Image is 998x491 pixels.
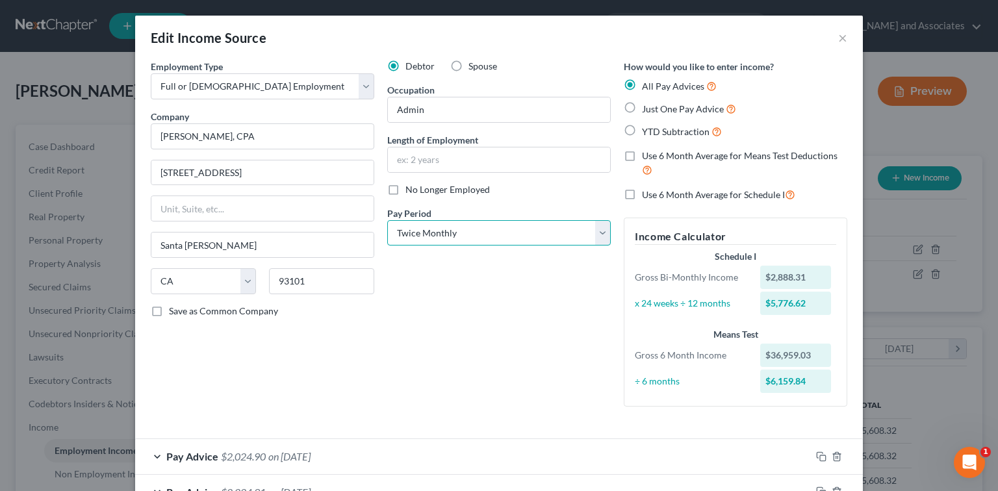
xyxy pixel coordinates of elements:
span: $2,024.90 [221,450,266,462]
span: No Longer Employed [405,184,490,195]
input: Enter address... [151,160,374,185]
label: Length of Employment [387,133,478,147]
div: Gross 6 Month Income [628,349,754,362]
span: All Pay Advices [642,81,704,92]
div: $36,959.03 [760,344,832,367]
input: Enter city... [151,233,374,257]
span: Employment Type [151,61,223,72]
label: How would you like to enter income? [624,60,774,73]
button: × [838,30,847,45]
h5: Income Calculator [635,229,836,245]
div: Means Test [635,328,836,341]
input: Enter zip... [269,268,374,294]
div: ÷ 6 months [628,375,754,388]
span: on [DATE] [268,450,311,462]
span: Pay Advice [166,450,218,462]
div: Schedule I [635,250,836,263]
span: Company [151,111,189,122]
div: $6,159.84 [760,370,832,393]
input: Search company by name... [151,123,374,149]
iframe: Intercom live chat [954,447,985,478]
span: Use 6 Month Average for Means Test Deductions [642,150,838,161]
span: YTD Subtraction [642,126,710,137]
input: -- [388,97,610,122]
input: ex: 2 years [388,147,610,172]
div: Edit Income Source [151,29,266,47]
span: Pay Period [387,208,431,219]
span: Spouse [468,60,497,71]
div: $2,888.31 [760,266,832,289]
span: 1 [980,447,991,457]
label: Occupation [387,83,435,97]
div: $5,776.62 [760,292,832,315]
span: Use 6 Month Average for Schedule I [642,189,785,200]
span: Save as Common Company [169,305,278,316]
span: Debtor [405,60,435,71]
input: Unit, Suite, etc... [151,196,374,221]
div: Gross Bi-Monthly Income [628,271,754,284]
span: Just One Pay Advice [642,103,724,114]
div: x 24 weeks ÷ 12 months [628,297,754,310]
